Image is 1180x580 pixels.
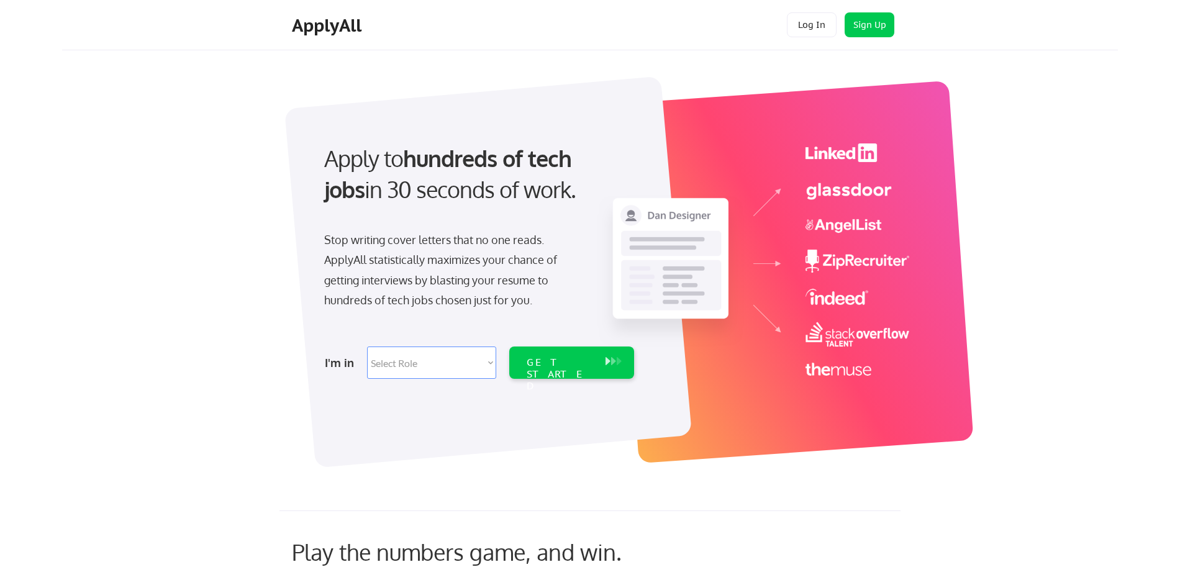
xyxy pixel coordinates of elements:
button: Log In [787,12,837,37]
div: I'm in [325,353,360,373]
strong: hundreds of tech jobs [324,144,577,203]
div: ApplyAll [292,15,365,36]
div: Apply to in 30 seconds of work. [324,143,629,206]
div: GET STARTED [527,356,593,392]
div: Stop writing cover letters that no one reads. ApplyAll statistically maximizes your chance of get... [324,230,579,310]
button: Sign Up [845,12,894,37]
div: Play the numbers game, and win. [292,538,677,565]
